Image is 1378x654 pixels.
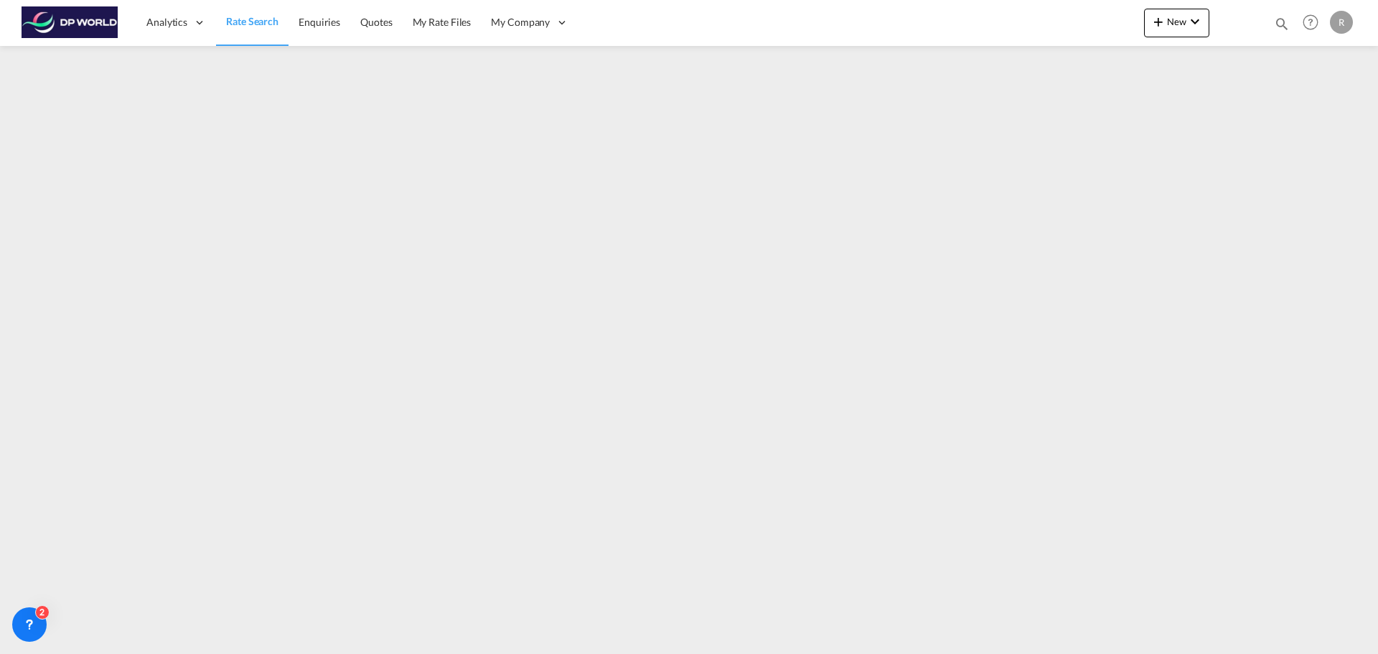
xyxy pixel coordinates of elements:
[1186,13,1204,30] md-icon: icon-chevron-down
[1298,10,1330,36] div: Help
[1330,11,1353,34] div: R
[413,16,472,28] span: My Rate Files
[491,15,550,29] span: My Company
[22,6,118,39] img: c08ca190194411f088ed0f3ba295208c.png
[1150,16,1204,27] span: New
[146,15,187,29] span: Analytics
[1144,9,1209,37] button: icon-plus 400-fgNewicon-chevron-down
[360,16,392,28] span: Quotes
[1274,16,1290,32] md-icon: icon-magnify
[299,16,340,28] span: Enquiries
[226,15,278,27] span: Rate Search
[1274,16,1290,37] div: icon-magnify
[1150,13,1167,30] md-icon: icon-plus 400-fg
[1298,10,1323,34] span: Help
